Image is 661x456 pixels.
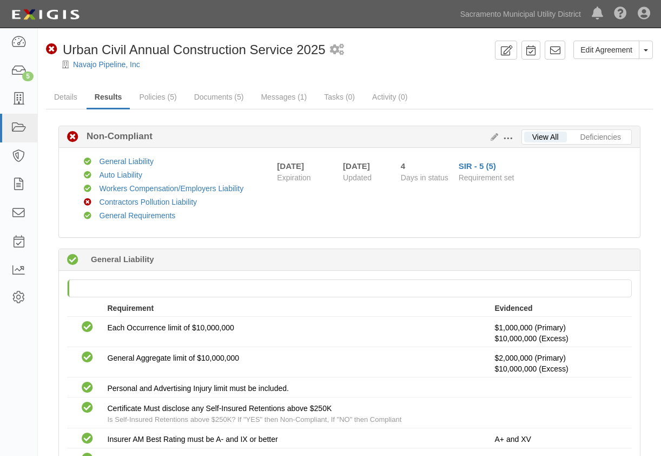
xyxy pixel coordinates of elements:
[401,173,448,182] span: Days in status
[495,353,624,374] p: $2,000,000 (Primary)
[131,86,184,108] a: Policies (5)
[108,384,289,393] span: Personal and Advertising Injury limit must be included.
[108,415,402,424] span: Is Self-Insured Retentions above $250K? If "YES" then Non-Compliant, If "NO" then Compliant
[401,160,451,172] div: Since 09/26/2025
[82,322,93,333] i: Compliant
[330,44,344,56] i: 1 scheduled workflow
[455,3,586,25] a: Sacramento Municipal Utility District
[8,5,83,24] img: logo-5460c22ac91f19d4615b14bd174203de0afe785f0fc80cf4dbbc73dc1793850b.png
[572,132,629,142] a: Deficiencies
[614,8,627,21] i: Help Center - Complianz
[495,322,624,344] p: $1,000,000 (Primary)
[22,71,34,81] div: 5
[108,323,234,332] span: Each Occurrence limit of $10,000,000
[495,434,624,445] p: A+ and XV
[82,402,93,414] i: Compliant
[495,334,569,343] span: Policy #57hhabhob1d Insurer: Hartford Casualty Insurance Company
[316,86,363,108] a: Tasks (0)
[108,435,278,444] span: Insurer AM Best Rating must be A- and IX or better
[100,184,244,193] a: Workers Compensation/Employers Liability
[84,158,91,166] i: Compliant
[343,160,385,172] div: [DATE]
[253,86,315,108] a: Messages (1)
[495,304,533,312] strong: Evidenced
[78,130,153,143] b: Non-Compliant
[73,60,140,69] a: Navajo Pipeline, Inc
[108,354,240,362] span: General Aggregate limit of $10,000,000
[277,172,335,183] span: Expiration
[100,171,142,179] a: Auto Liability
[82,433,93,445] i: Compliant
[63,42,326,57] span: Urban Civil Annual Construction Service 2025
[46,86,85,108] a: Details
[46,41,326,59] div: Urban Civil Annual Construction Service 2025
[84,185,91,193] i: Compliant
[524,132,567,142] a: View All
[186,86,252,108] a: Documents (5)
[486,133,498,141] a: Edit Results
[100,198,197,206] a: Contractors Pollution Liability
[364,86,415,108] a: Activity (0)
[108,404,332,413] span: Certificate Must disclose any Self-Insured Retentions above $250K
[87,86,130,109] a: Results
[459,173,514,182] span: Requirement set
[100,211,176,220] a: General Requirements
[46,44,57,55] i: Non-Compliant
[343,173,372,182] span: Updated
[67,132,78,143] i: Non-Compliant
[91,253,154,265] b: General Liability
[573,41,639,59] a: Edit Agreement
[84,172,91,179] i: Compliant
[82,352,93,363] i: Compliant
[100,157,154,166] a: General Liability
[67,255,78,266] i: Compliant 4 days (since 09/26/2025)
[277,160,304,172] div: [DATE]
[108,304,154,312] strong: Requirement
[84,212,91,220] i: Compliant
[459,161,496,171] a: SIR - 5 (5)
[82,382,93,394] i: Compliant
[84,199,91,206] i: Non-Compliant
[495,364,569,373] span: Policy #57hhabhob1d Insurer: Hartford Casualty Insurance Company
